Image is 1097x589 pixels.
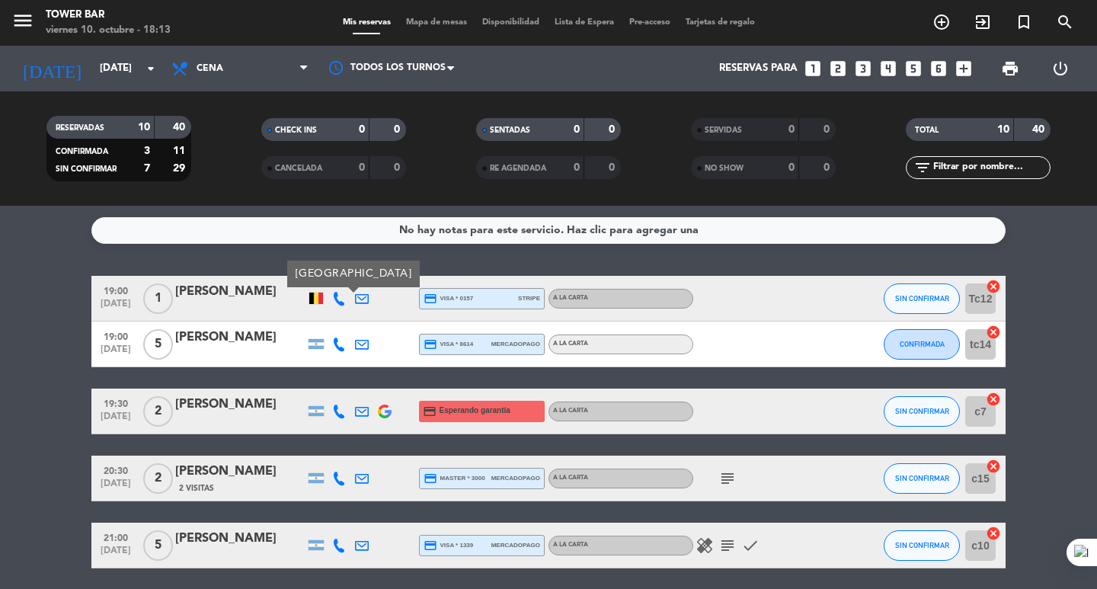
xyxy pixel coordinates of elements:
i: cancel [986,526,1001,541]
span: Mis reservas [335,18,398,27]
i: search [1056,13,1074,31]
i: add_circle_outline [932,13,951,31]
span: 5 [143,530,173,561]
span: RESERVADAS [56,124,104,132]
i: power_settings_new [1051,59,1070,78]
span: visa * 1339 [424,539,473,552]
span: NO SHOW [705,165,744,172]
span: A LA CARTA [553,295,588,301]
i: cancel [986,325,1001,340]
i: turned_in_not [1015,13,1033,31]
i: check [741,536,760,555]
i: looks_one [803,59,823,78]
strong: 0 [359,124,365,135]
span: 19:30 [97,394,135,411]
div: [PERSON_NAME] [175,328,305,347]
i: cancel [986,279,1001,294]
strong: 40 [173,122,188,133]
span: visa * 0157 [424,292,473,306]
strong: 29 [173,163,188,174]
strong: 0 [394,124,403,135]
i: add_box [954,59,974,78]
button: SIN CONFIRMAR [884,463,960,494]
span: visa * 8614 [424,338,473,351]
span: 19:00 [97,281,135,299]
span: 21:00 [97,528,135,546]
div: LOG OUT [1035,46,1086,91]
div: [PERSON_NAME] [175,529,305,549]
span: 1 [143,283,173,314]
i: arrow_drop_down [142,59,160,78]
span: RE AGENDADA [490,165,546,172]
i: credit_card [423,405,437,418]
span: Cena [197,63,223,74]
strong: 3 [144,146,150,156]
span: 19:00 [97,327,135,344]
span: SIN CONFIRMAR [56,165,117,173]
span: A LA CARTA [553,475,588,481]
strong: 0 [574,124,580,135]
i: subject [718,536,737,555]
button: menu [11,9,34,37]
i: credit_card [424,292,437,306]
button: SIN CONFIRMAR [884,530,960,561]
div: No hay notas para este servicio. Haz clic para agregar una [399,222,699,239]
i: credit_card [424,338,437,351]
strong: 7 [144,163,150,174]
strong: 0 [824,162,833,173]
span: [DATE] [97,479,135,496]
button: SIN CONFIRMAR [884,396,960,427]
span: TOTAL [915,126,939,134]
i: subject [718,469,737,488]
span: SENTADAS [490,126,530,134]
span: mercadopago [491,540,540,550]
span: CHECK INS [275,126,317,134]
span: A LA CARTA [553,341,588,347]
span: Tarjetas de regalo [678,18,763,27]
strong: 0 [788,124,795,135]
span: Esperando garantía [440,405,510,417]
span: A LA CARTA [553,408,588,414]
div: [PERSON_NAME] [175,462,305,482]
span: SIN CONFIRMAR [895,407,949,415]
strong: 0 [609,162,618,173]
span: [DATE] [97,411,135,429]
i: credit_card [424,539,437,552]
strong: 11 [173,146,188,156]
strong: 0 [394,162,403,173]
span: 2 [143,396,173,427]
i: [DATE] [11,52,92,85]
span: CANCELADA [275,165,322,172]
strong: 0 [359,162,365,173]
i: looks_6 [929,59,948,78]
span: Mapa de mesas [398,18,475,27]
i: looks_5 [904,59,923,78]
span: CONFIRMADA [56,148,108,155]
span: Disponibilidad [475,18,547,27]
span: 20:30 [97,461,135,479]
strong: 0 [574,162,580,173]
i: healing [696,536,714,555]
strong: 0 [609,124,618,135]
span: SIN CONFIRMAR [895,294,949,303]
img: google-logo.png [378,405,392,418]
button: SIN CONFIRMAR [884,283,960,314]
span: CONFIRMADA [900,340,945,348]
span: master * 3000 [424,472,485,485]
span: 2 [143,463,173,494]
span: 5 [143,329,173,360]
span: Pre-acceso [622,18,678,27]
strong: 0 [788,162,795,173]
span: stripe [518,293,540,303]
strong: 10 [138,122,150,133]
span: SIN CONFIRMAR [895,541,949,549]
i: cancel [986,459,1001,474]
span: mercadopago [491,473,540,483]
span: print [1001,59,1019,78]
button: CONFIRMADA [884,329,960,360]
strong: 10 [997,124,1009,135]
i: looks_two [828,59,848,78]
div: [PERSON_NAME] [175,282,305,302]
span: SERVIDAS [705,126,742,134]
i: looks_3 [853,59,873,78]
